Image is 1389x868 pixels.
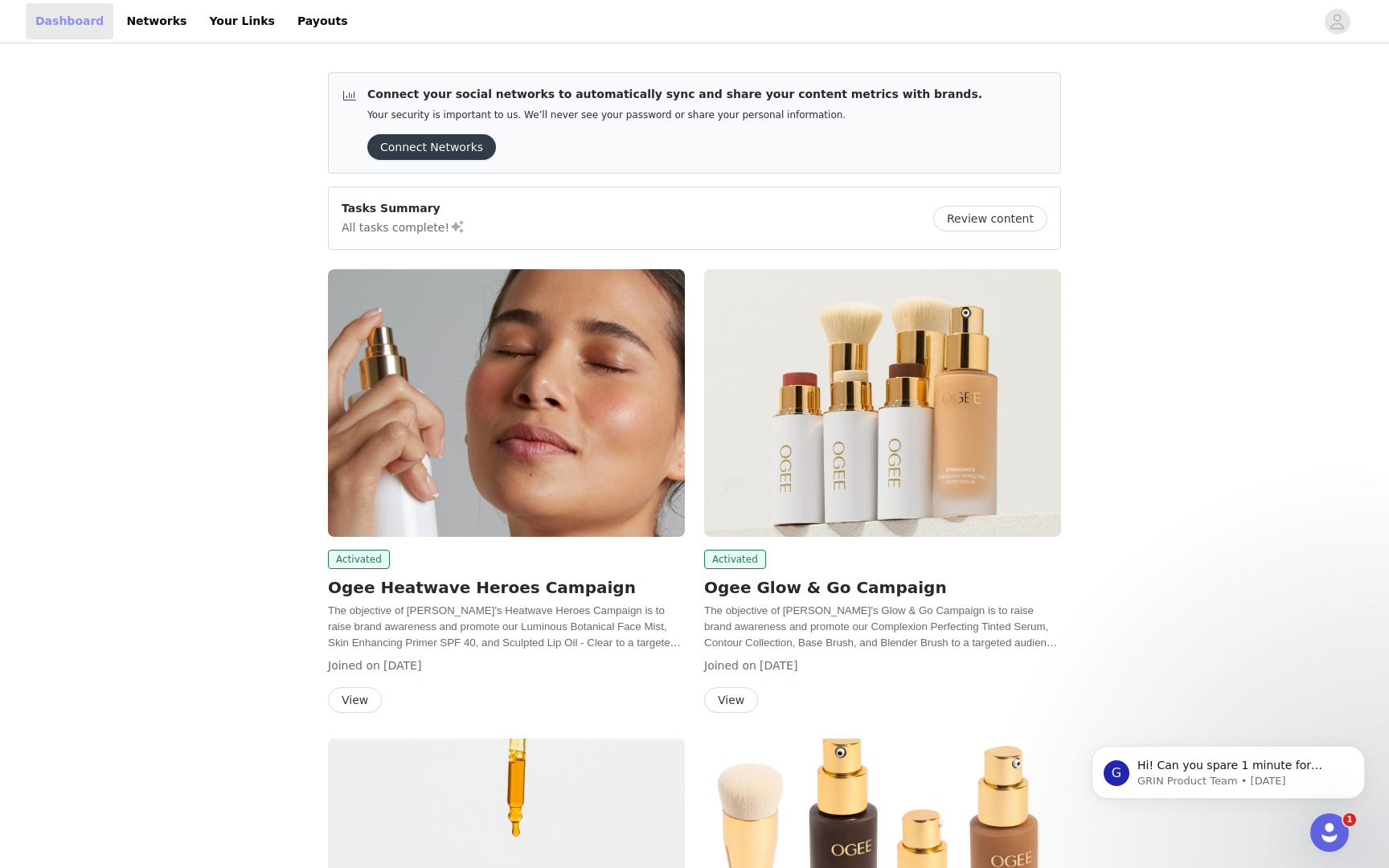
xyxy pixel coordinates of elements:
img: Ogee [704,269,1061,537]
p: All tasks complete! [342,217,465,236]
a: View [704,694,758,706]
p: Your security is important to us. We’ll never see your password or share your personal information. [367,109,982,121]
iframe: Intercom notifications message [1067,712,1389,825]
iframe: Intercom live chat [1310,813,1349,852]
h2: Ogee Glow & Go Campaign [704,575,1061,600]
p: Tasks Summary [342,200,465,217]
p: Connect your social networks to automatically sync and share your content metrics with brands. [367,86,982,103]
span: [DATE] [383,659,421,672]
span: Activated [704,550,766,569]
span: The objective of [PERSON_NAME]'s Glow & Go Campaign is to raise brand awareness and promote our C... [704,604,1058,665]
span: Joined on [328,659,380,672]
img: Ogee [328,269,685,537]
a: Payouts [288,3,358,39]
button: View [328,687,382,713]
h2: Ogee Heatwave Heroes Campaign [328,575,685,600]
a: Your Links [199,3,285,39]
span: Activated [328,550,390,569]
button: Review content [933,206,1047,231]
a: Networks [117,3,196,39]
button: View [704,687,758,713]
a: View [328,694,382,706]
span: Joined on [704,659,756,672]
button: Connect Networks [367,134,496,160]
div: avatar [1330,9,1345,35]
span: The objective of [PERSON_NAME]'s Heatwave Heroes Campaign is to raise brand awareness and promote... [328,604,667,649]
span: [DATE] [760,659,797,672]
span: 1 [1343,813,1356,826]
a: Dashboard [26,3,113,39]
